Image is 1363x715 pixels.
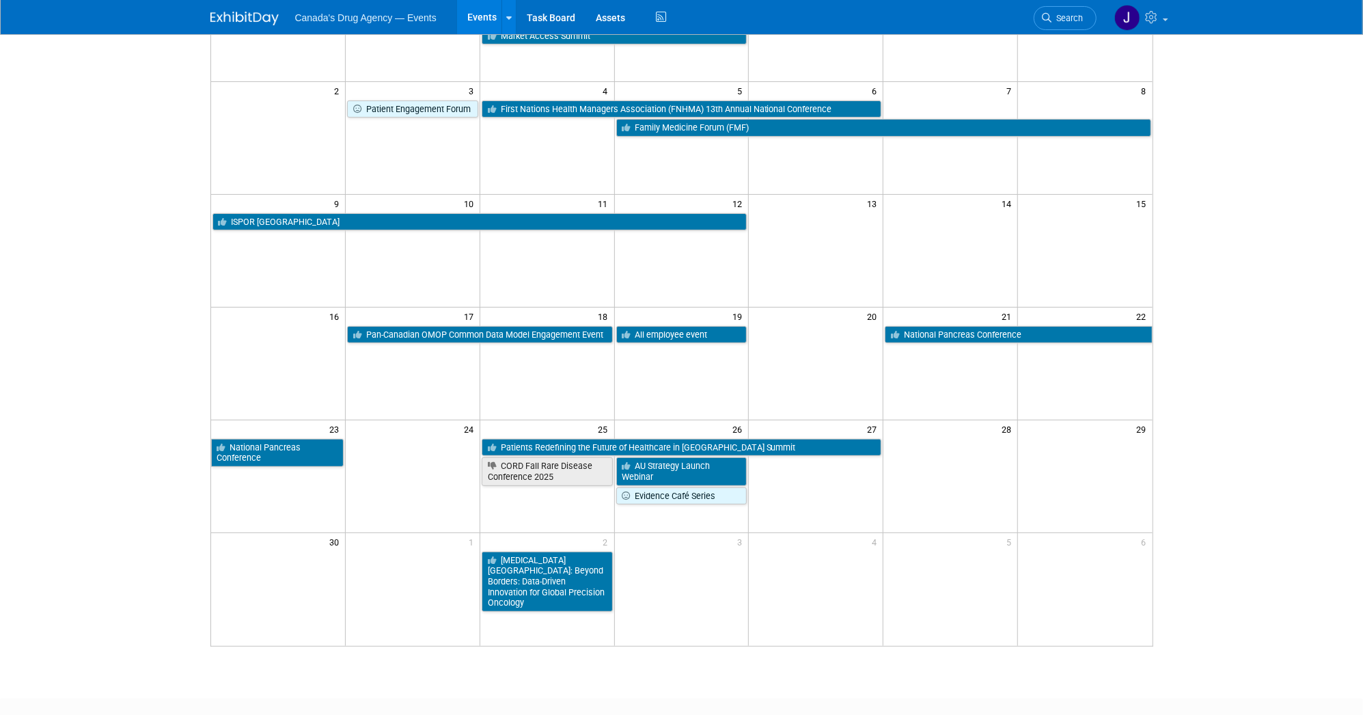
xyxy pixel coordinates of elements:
[328,308,345,325] span: 16
[347,100,478,118] a: Patient Engagement Forum
[482,457,613,485] a: CORD Fall Rare Disease Conference 2025
[347,326,613,344] a: Pan-Canadian OMOP Common Data Model Engagement Event
[328,420,345,437] span: 23
[616,326,747,344] a: All employee event
[482,27,747,45] a: Market Access Summit
[1140,82,1153,99] span: 8
[866,420,883,437] span: 27
[1034,6,1097,30] a: Search
[482,100,882,118] a: First Nations Health Managers Association (FNHMA) 13th Annual National Conference
[463,195,480,212] span: 10
[212,213,747,231] a: ISPOR [GEOGRAPHIC_DATA]
[731,308,748,325] span: 19
[295,12,437,23] span: Canada's Drug Agency — Events
[1114,5,1140,31] img: Jessica Gerwing
[736,533,748,550] span: 3
[482,439,882,457] a: Patients Redefining the Future of Healthcare in [GEOGRAPHIC_DATA] Summit
[467,533,480,550] span: 1
[731,420,748,437] span: 26
[333,195,345,212] span: 9
[602,533,614,550] span: 2
[1052,13,1084,23] span: Search
[1000,420,1017,437] span: 28
[467,82,480,99] span: 3
[463,420,480,437] span: 24
[736,82,748,99] span: 5
[463,308,480,325] span: 17
[1140,533,1153,550] span: 6
[210,12,279,25] img: ExhibitDay
[597,308,614,325] span: 18
[885,326,1152,344] a: National Pancreas Conference
[333,82,345,99] span: 2
[1005,533,1017,550] span: 5
[211,439,344,467] a: National Pancreas Conference
[870,533,883,550] span: 4
[597,420,614,437] span: 25
[1005,82,1017,99] span: 7
[870,82,883,99] span: 6
[1135,308,1153,325] span: 22
[597,195,614,212] span: 11
[616,487,747,505] a: Evidence Café Series
[482,552,613,612] a: [MEDICAL_DATA] [GEOGRAPHIC_DATA]: Beyond Borders: Data-Driven Innovation for Global Precision Onc...
[1000,195,1017,212] span: 14
[731,195,748,212] span: 12
[328,533,345,550] span: 30
[616,119,1151,137] a: Family Medicine Forum (FMF)
[1135,195,1153,212] span: 15
[1000,308,1017,325] span: 21
[616,457,747,485] a: AU Strategy Launch Webinar
[866,308,883,325] span: 20
[866,195,883,212] span: 13
[1135,420,1153,437] span: 29
[602,82,614,99] span: 4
